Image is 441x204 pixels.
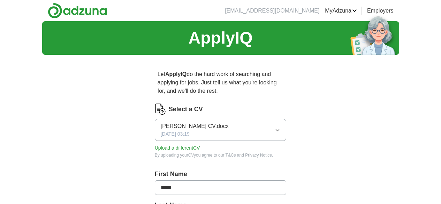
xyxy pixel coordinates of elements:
[367,7,394,15] a: Employers
[155,169,287,179] label: First Name
[169,105,203,114] label: Select a CV
[325,7,357,15] a: MyAdzuna
[48,3,107,18] img: Adzuna logo
[155,104,166,115] img: CV Icon
[155,152,287,158] div: By uploading your CV you agree to our and .
[155,67,287,98] p: Let do the hard work of searching and applying for jobs. Just tell us what you're looking for, an...
[225,7,319,15] li: [EMAIL_ADDRESS][DOMAIN_NAME]
[245,153,272,158] a: Privacy Notice
[155,144,200,152] button: Upload a differentCV
[155,119,287,141] button: [PERSON_NAME] CV.docx[DATE] 03:19
[226,153,236,158] a: T&Cs
[165,71,187,77] strong: ApplyIQ
[161,130,190,138] span: [DATE] 03:19
[188,25,252,51] h1: ApplyIQ
[161,122,229,130] span: [PERSON_NAME] CV.docx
